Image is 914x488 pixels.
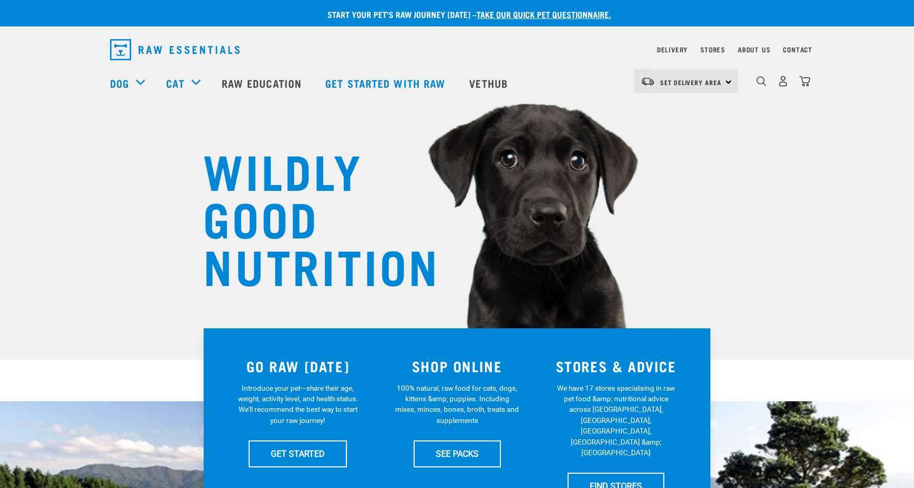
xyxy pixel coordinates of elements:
[211,62,315,104] a: Raw Education
[554,383,678,458] p: We have 17 stores specialising in raw pet food &amp; nutritional advice across [GEOGRAPHIC_DATA],...
[783,48,812,51] a: Contact
[315,62,459,104] a: Get started with Raw
[799,76,810,87] img: home-icon@2x.png
[384,358,531,374] h3: SHOP ONLINE
[477,12,611,16] a: take our quick pet questionnaire.
[395,383,519,426] p: 100% natural, raw food for cats, dogs, kittens &amp; puppies. Including mixes, minces, bones, bro...
[102,35,812,65] nav: dropdown navigation
[641,77,655,86] img: van-moving.png
[236,383,360,426] p: Introduce your pet—share their age, weight, activity level, and health status. We'll recommend th...
[459,62,521,104] a: Vethub
[756,76,766,86] img: home-icon-1@2x.png
[738,48,770,51] a: About Us
[203,145,415,288] h1: WILDLY GOOD NUTRITION
[225,358,371,374] h3: GO RAW [DATE]
[249,440,347,467] a: GET STARTED
[660,80,721,84] span: Set Delivery Area
[110,75,129,91] a: Dog
[414,440,501,467] a: SEE PACKS
[778,76,789,87] img: user.png
[110,39,240,60] img: Raw Essentials Logo
[657,48,688,51] a: Delivery
[166,75,184,91] a: Cat
[700,48,725,51] a: Stores
[543,358,689,374] h3: STORES & ADVICE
